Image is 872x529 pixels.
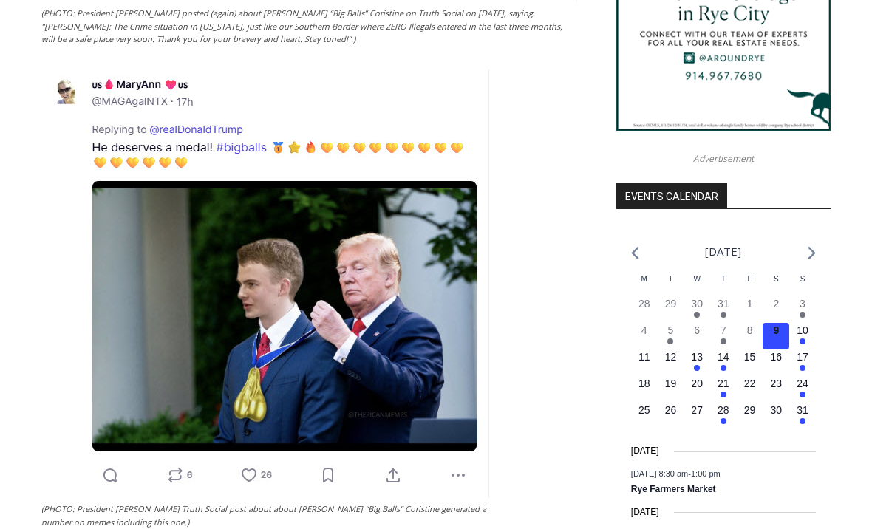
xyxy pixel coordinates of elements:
button: 12 [658,350,684,377]
button: 16 [763,350,789,377]
time: 22 [744,378,756,390]
time: 6 [694,325,700,337]
button: 30 Has events [684,297,710,324]
button: 11 [631,350,658,377]
button: 30 [763,403,789,430]
button: 15 [737,350,763,377]
span: Advertisement [678,152,769,166]
button: 17 Has events [789,350,816,377]
a: Intern @ [DOMAIN_NAME] [355,143,716,184]
em: Has events [694,366,700,372]
button: 29 [658,297,684,324]
div: "At the 10am stand-up meeting, each intern gets a chance to take [PERSON_NAME] and the other inte... [373,1,698,143]
time: 7 [721,325,726,337]
button: 10 Has events [789,324,816,350]
time: 1 [747,298,753,310]
span: S [800,276,805,284]
button: 14 Has events [710,350,737,377]
time: 26 [665,405,677,417]
time: 28 [718,405,729,417]
button: 24 Has events [789,377,816,403]
button: 31 Has events [710,297,737,324]
em: Has events [721,366,726,372]
time: 11 [638,352,650,364]
span: T [721,276,726,284]
time: 16 [771,352,783,364]
time: 15 [744,352,756,364]
button: 29 [737,403,763,430]
div: Saturday [763,274,789,297]
div: Friday [737,274,763,297]
time: 9 [773,325,779,337]
time: 2 [773,298,779,310]
time: 14 [718,352,729,364]
button: 8 [737,324,763,350]
span: F [748,276,752,284]
div: Wednesday [684,274,710,297]
button: 18 [631,377,658,403]
time: 23 [771,378,783,390]
a: Book [PERSON_NAME]'s Good Humor for Your Event [439,4,534,67]
button: 26 [658,403,684,430]
em: Has events [721,419,726,425]
div: Sunday [789,274,816,297]
img: (PHOTO: President Donald Trump's Truth Social post about about Edward "Big Balls" Coristine gener... [41,70,494,499]
button: 28 [631,297,658,324]
button: 27 [684,403,710,430]
em: Has events [800,419,805,425]
time: 13 [691,352,703,364]
time: [DATE] [631,506,659,520]
a: Next month [808,247,816,261]
em: Has events [721,313,726,318]
time: 10 [797,325,808,337]
time: 20 [691,378,703,390]
button: 5 Has events [658,324,684,350]
em: Has events [721,339,726,345]
time: 31 [718,298,729,310]
div: Tuesday [658,274,684,297]
time: 30 [771,405,783,417]
time: - [631,469,721,478]
time: [DATE] [631,445,659,459]
time: 25 [638,405,650,417]
a: Previous month [631,247,639,261]
time: 8 [747,325,753,337]
span: W [693,276,700,284]
h2: Events Calendar [616,184,727,209]
button: 7 Has events [710,324,737,350]
button: 3 Has events [789,297,816,324]
time: 21 [718,378,729,390]
span: Intern @ [DOMAIN_NAME] [386,147,685,180]
span: Open Tues. - Sun. [PHONE_NUMBER] [4,152,145,208]
button: 31 Has events [789,403,816,430]
time: 18 [638,378,650,390]
button: 25 [631,403,658,430]
time: 30 [691,298,703,310]
div: Birthdays, Graduations, Any Private Event [97,27,365,41]
time: 4 [641,325,647,337]
div: Monday [631,274,658,297]
em: Has events [800,392,805,398]
em: Has events [667,339,673,345]
figcaption: (PHOTO: President [PERSON_NAME] posted (again) about [PERSON_NAME] “Big Balls” Coristine on Truth... [41,7,577,47]
time: 29 [665,298,677,310]
time: 3 [800,298,805,310]
time: 19 [665,378,677,390]
a: Rye Farmers Market [631,485,716,496]
h4: Book [PERSON_NAME]'s Good Humor for Your Event [450,16,514,57]
button: 2 [763,297,789,324]
div: "...watching a master [PERSON_NAME] chef prepare an omakase meal is fascinating dinner theater an... [151,92,210,177]
time: 31 [797,405,808,417]
time: 24 [797,378,808,390]
time: 28 [638,298,650,310]
em: Has events [800,339,805,345]
li: [DATE] [705,242,741,262]
time: 29 [744,405,756,417]
button: 19 [658,377,684,403]
button: 9 [763,324,789,350]
button: 6 [684,324,710,350]
time: 5 [668,325,674,337]
button: 23 [763,377,789,403]
div: Thursday [710,274,737,297]
button: 21 Has events [710,377,737,403]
